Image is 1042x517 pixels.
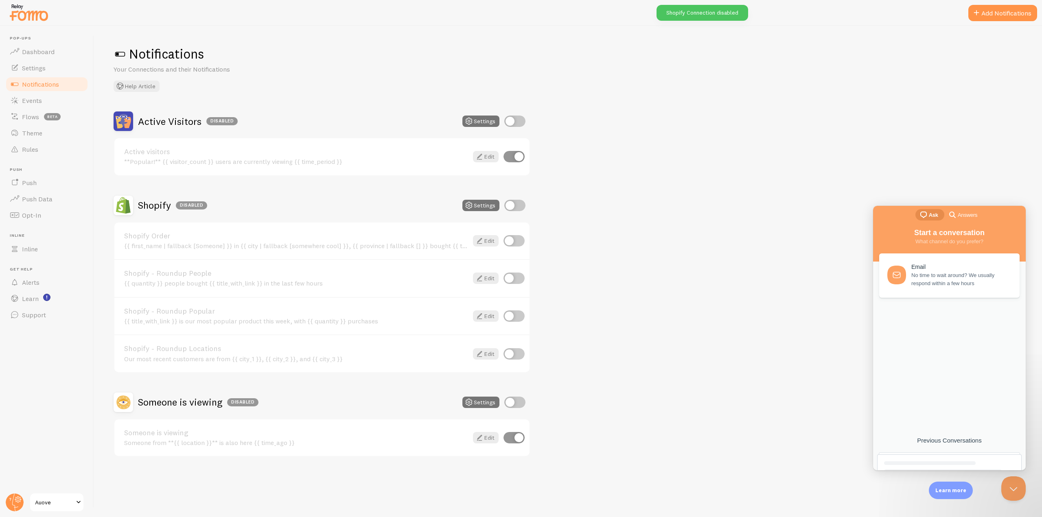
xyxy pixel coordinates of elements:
[5,109,89,125] a: Flows beta
[10,233,89,238] span: Inline
[44,113,61,120] span: beta
[473,310,499,322] a: Edit
[22,311,46,319] span: Support
[873,206,1026,470] iframe: Help Scout Beacon - Live Chat, Contact Form, and Knowledge Base
[5,44,89,60] a: Dashboard
[5,207,89,223] a: Opt-In
[22,211,41,219] span: Opt-In
[124,345,468,352] a: Shopify - Roundup Locations
[657,5,748,21] div: Shopify Connection disabled
[5,274,89,290] a: Alerts
[5,76,89,92] a: Notifications
[114,111,133,131] img: Active Visitors
[5,60,89,76] a: Settings
[22,245,38,253] span: Inline
[5,141,89,157] a: Rules
[22,145,38,153] span: Rules
[114,81,160,92] button: Help Article
[124,279,468,287] div: {{ quantity }} people bought {{ title_with_link }} in the last few hours
[114,393,133,412] img: Someone is viewing
[138,396,258,408] h2: Someone is viewing
[124,439,468,446] div: Someone from **{{ location }}** is also here {{ time_ago }}
[124,317,468,325] div: {{ title_with_link }} is our most popular product this week, with {{ quantity }} purchases
[124,308,468,315] a: Shopify - Roundup Popular
[10,167,89,172] span: Push
[35,497,74,507] span: Auove
[9,2,49,23] img: fomo-relay-logo-orange.svg
[473,235,499,247] a: Edit
[138,199,207,212] h2: Shopify
[929,482,973,499] div: Learn more
[114,46,1022,62] h1: Notifications
[5,290,89,307] a: Learn
[22,294,39,303] span: Learn
[206,117,238,125] div: Disabled
[22,64,46,72] span: Settings
[124,158,468,165] div: **Popular!** {{ visitor_count }} users are currently viewing {{ time_period }}
[473,432,499,443] a: Edit
[22,129,42,137] span: Theme
[473,348,499,360] a: Edit
[124,429,468,436] a: Someone is viewing
[114,196,133,215] img: Shopify
[22,179,37,187] span: Push
[138,115,238,128] h2: Active Visitors
[124,270,468,277] a: Shopify - Roundup People
[29,493,84,512] a: Auove
[124,148,468,155] a: Active visitors
[473,151,499,162] a: Edit
[462,397,499,408] button: Settings
[10,267,89,272] span: Get Help
[5,241,89,257] a: Inline
[43,294,50,301] svg: <p>Watch New Feature Tutorials!</p>
[5,191,89,207] a: Push Data
[10,36,89,41] span: Pop-ups
[462,200,499,211] button: Settings
[124,232,468,240] a: Shopify Order
[22,113,39,121] span: Flows
[22,48,55,56] span: Dashboard
[22,278,39,286] span: Alerts
[1001,476,1026,501] iframe: Help Scout Beacon - Close
[462,116,499,127] button: Settings
[124,355,468,362] div: Our most recent customers are from {{ city_1 }}, {{ city_2 }}, and {{ city_3 }}
[5,92,89,109] a: Events
[935,486,966,494] p: Learn more
[473,273,499,284] a: Edit
[22,96,42,105] span: Events
[124,242,468,249] div: {{ first_name | fallback [Someone] }} in {{ city | fallback [somewhere cool] }}, {{ province | fa...
[114,65,309,74] p: Your Connections and their Notifications
[5,175,89,191] a: Push
[176,201,207,209] div: Disabled
[5,125,89,141] a: Theme
[22,195,53,203] span: Push Data
[5,307,89,323] a: Support
[227,398,258,406] div: Disabled
[22,80,59,88] span: Notifications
